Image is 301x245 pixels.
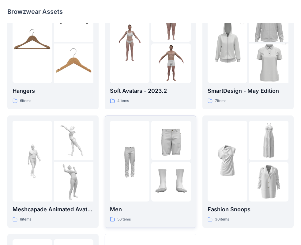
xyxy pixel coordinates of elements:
p: Soft Avatars - 2023.2 [110,87,191,95]
img: folder 1 [110,141,149,181]
p: Meshcapade Animated Avatars [13,205,93,214]
img: folder 3 [151,162,191,202]
p: SmartDesign - May Edition [208,87,288,95]
p: Hangers [13,87,93,95]
img: folder 1 [208,141,247,181]
a: folder 1folder 2folder 3Fashion Snoops30items [202,115,294,228]
p: 6 items [20,98,31,104]
a: folder 1folder 2folder 3Men56items [105,115,196,228]
p: Fashion Snoops [208,205,288,214]
p: Men [110,205,191,214]
img: folder 1 [13,23,52,62]
img: folder 3 [249,34,288,93]
p: 4 items [117,98,129,104]
img: folder 1 [13,141,52,181]
img: folder 3 [54,162,93,202]
img: folder 2 [54,121,93,160]
img: folder 1 [208,13,247,72]
p: Browzwear Assets [7,7,63,16]
p: 56 items [117,216,131,223]
img: folder 2 [249,121,288,160]
p: 30 items [215,216,229,223]
img: folder 1 [110,23,149,62]
img: folder 3 [151,43,191,83]
p: 7 items [215,98,226,104]
a: folder 1folder 2folder 3Meshcapade Animated Avatars8items [7,115,99,228]
p: 8 items [20,216,31,223]
img: folder 2 [151,121,191,160]
img: folder 3 [249,162,288,202]
img: folder 3 [54,43,93,83]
